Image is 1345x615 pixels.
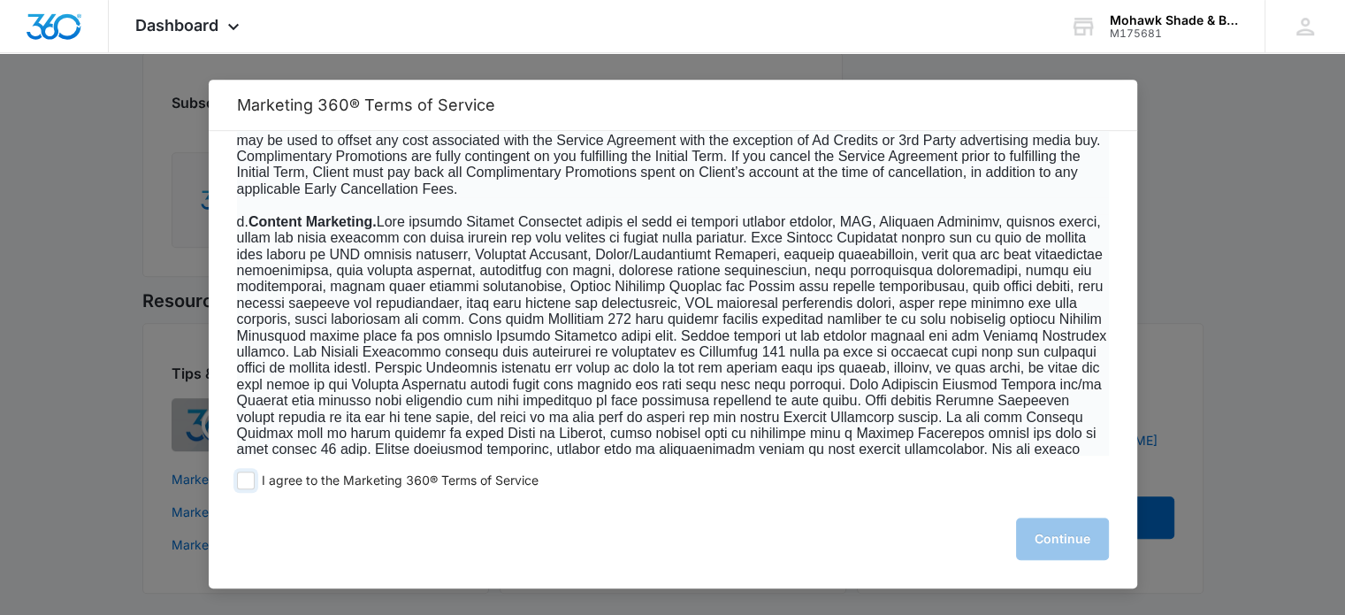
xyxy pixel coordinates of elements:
span: Dashboard [135,16,218,35]
span: I agree to the Marketing 360® Terms of Service [262,473,539,489]
span: d. Lore ipsumdo Sitamet Consectet adipis el sedd ei tempori utlabor etdolor, MAG, Aliquaen Admini... [237,214,1107,539]
span: c Marketing 360 occasionally offers Complimentary Promotions to new Clients signing a Service Agr... [237,83,1103,196]
b: Content Marketing. [248,214,377,229]
div: account name [1110,13,1239,27]
button: Continue [1016,518,1109,560]
h2: Marketing 360® Terms of Service [237,96,1109,114]
div: account id [1110,27,1239,40]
